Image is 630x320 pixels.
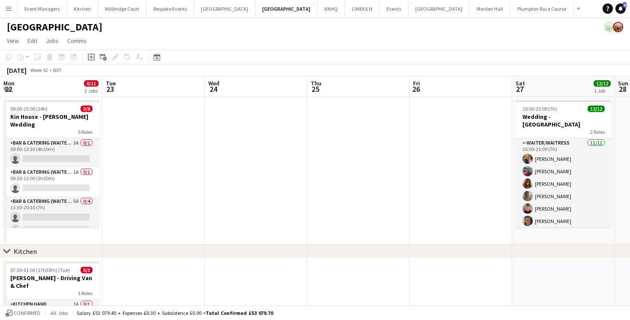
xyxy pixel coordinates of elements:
[27,37,37,45] span: Edit
[42,35,62,46] a: Jobs
[412,84,420,94] span: 26
[14,310,40,316] span: Confirmed
[604,22,615,32] app-user-avatar: Staffing Manager
[147,0,194,17] button: Bespoke Events
[78,129,93,135] span: 5 Roles
[18,0,67,17] button: Event Managers
[78,290,93,296] span: 3 Roles
[7,21,102,33] h1: [GEOGRAPHIC_DATA]
[3,167,99,196] app-card-role: Bar & Catering (Waiter / waitress)1A0/109:30-13:00 (3h30m)
[64,35,90,46] a: Comms
[255,0,318,17] button: [GEOGRAPHIC_DATA]
[49,310,69,316] span: All jobs
[10,106,48,112] span: 09:00-23:00 (14h)
[81,267,93,273] span: 0/3
[516,113,612,128] h3: Wedding - [GEOGRAPHIC_DATA]
[7,66,27,75] div: [DATE]
[3,274,99,290] h3: [PERSON_NAME] - Driving Van & Chef
[84,80,99,87] span: 0/11
[106,79,116,87] span: Tue
[311,79,321,87] span: Thu
[4,308,42,318] button: Confirmed
[208,79,219,87] span: Wed
[510,0,573,17] button: Plumpton Race Course
[470,0,510,17] button: Morden Hall
[2,84,15,94] span: 22
[24,35,41,46] a: Edit
[10,267,70,273] span: 07:30-01:00 (17h30m) (Tue)
[516,79,525,87] span: Sat
[516,138,612,294] app-card-role: -Waiter/Waitress11/1116:00-23:00 (7h)[PERSON_NAME][PERSON_NAME][PERSON_NAME][PERSON_NAME][PERSON_...
[77,310,273,316] div: Salary £53 079.40 + Expenses £0.30 + Subsistence £0.00 =
[309,84,321,94] span: 25
[617,84,628,94] span: 28
[3,196,99,263] app-card-role: Bar & Catering (Waiter / waitress)5A0/413:30-20:30 (7h)
[3,100,99,227] app-job-card: 09:00-23:00 (14h)0/8Kin House - [PERSON_NAME] Wedding5 RolesBar & Catering (Waiter / waitress)3A0...
[594,80,611,87] span: 12/12
[84,88,98,94] div: 2 Jobs
[615,3,626,14] a: 8
[207,84,219,94] span: 24
[318,0,345,17] button: KKHQ
[53,67,62,73] div: BST
[588,106,605,112] span: 12/12
[3,138,99,167] app-card-role: Bar & Catering (Waiter / waitress)3A0/109:00-13:30 (4h30m)
[522,106,557,112] span: 16:00-23:00 (7h)
[46,37,59,45] span: Jobs
[105,84,116,94] span: 23
[594,88,610,94] div: 1 Job
[67,37,87,45] span: Comms
[613,22,623,32] app-user-avatar: Staffing Manager
[28,67,50,73] span: Week 52
[206,310,273,316] span: Total Confirmed £53 079.70
[345,0,380,17] button: LIMEKILN
[590,129,605,135] span: 2 Roles
[3,113,99,128] h3: Kin House - [PERSON_NAME] Wedding
[516,100,612,227] app-job-card: 16:00-23:00 (7h)12/12Wedding - [GEOGRAPHIC_DATA]2 Roles-Waiter/Waitress11/1116:00-23:00 (7h)[PERS...
[514,84,525,94] span: 27
[3,35,22,46] a: View
[81,106,93,112] span: 0/8
[3,79,15,87] span: Mon
[408,0,470,17] button: [GEOGRAPHIC_DATA]
[618,79,628,87] span: Sun
[623,2,627,8] span: 8
[98,0,147,17] button: Millbridge Court
[7,37,19,45] span: View
[14,247,37,256] div: Kitchen
[413,79,420,87] span: Fri
[380,0,408,17] button: Events
[67,0,98,17] button: Kitchen
[194,0,255,17] button: [GEOGRAPHIC_DATA]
